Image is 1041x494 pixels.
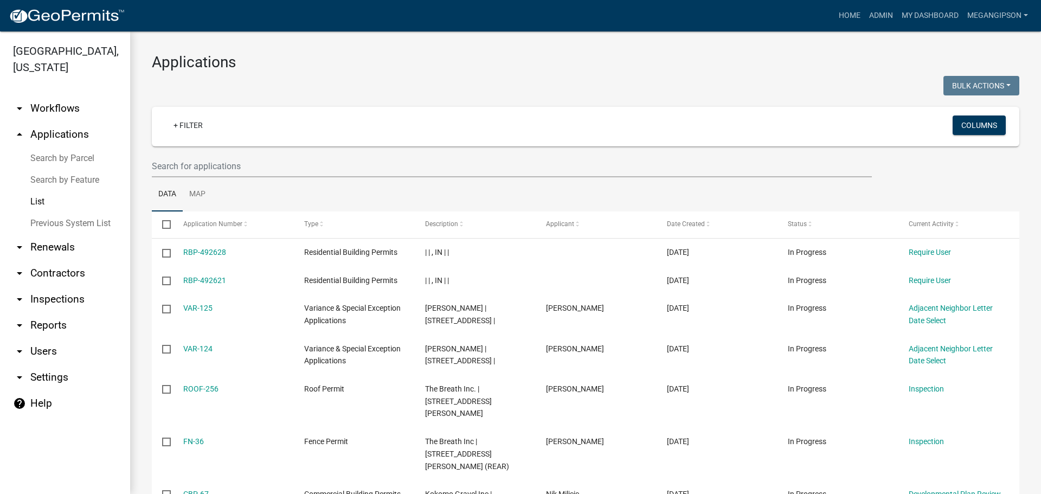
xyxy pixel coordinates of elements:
[909,437,944,446] a: Inspection
[788,437,826,446] span: In Progress
[152,211,172,238] datatable-header-cell: Select
[152,155,872,177] input: Search for applications
[788,304,826,312] span: In Progress
[304,276,397,285] span: Residential Building Permits
[834,5,865,26] a: Home
[183,384,219,393] a: ROOF-256
[13,241,26,254] i: arrow_drop_down
[788,220,807,228] span: Status
[667,276,689,285] span: 10/14/2025
[788,384,826,393] span: In Progress
[546,220,574,228] span: Applicant
[943,76,1019,95] button: Bulk Actions
[183,248,226,256] a: RBP-492628
[152,53,1019,72] h3: Applications
[13,293,26,306] i: arrow_drop_down
[13,371,26,384] i: arrow_drop_down
[667,220,705,228] span: Date Created
[293,211,414,238] datatable-header-cell: Type
[415,211,536,238] datatable-header-cell: Description
[183,220,242,228] span: Application Number
[546,304,604,312] span: Lane Blackwell
[425,344,495,365] span: Blackwell, Lane | 184 E 400 N Peru, IN 46970 |
[13,345,26,358] i: arrow_drop_down
[13,128,26,141] i: arrow_drop_up
[425,384,492,418] span: The Breath Inc. | 105 N MCKEE STREET
[898,211,1019,238] datatable-header-cell: Current Activity
[667,304,689,312] span: 10/14/2025
[13,397,26,410] i: help
[425,276,449,285] span: | | , IN | |
[165,116,211,135] a: + Filter
[909,220,954,228] span: Current Activity
[897,5,963,26] a: My Dashboard
[425,248,449,256] span: | | , IN | |
[304,304,401,325] span: Variance & Special Exception Applications
[909,248,951,256] a: Require User
[667,344,689,353] span: 10/14/2025
[909,276,951,285] a: Require User
[13,319,26,332] i: arrow_drop_down
[657,211,777,238] datatable-header-cell: Date Created
[304,437,348,446] span: Fence Permit
[909,384,944,393] a: Inspection
[546,437,604,446] span: Pama Poe
[425,437,509,471] span: The Breath Inc | 105 N MCKEE STREET (REAR)
[13,102,26,115] i: arrow_drop_down
[183,344,213,353] a: VAR-124
[304,248,397,256] span: Residential Building Permits
[546,384,604,393] span: Pama Poe
[183,276,226,285] a: RBP-492621
[953,116,1006,135] button: Columns
[172,211,293,238] datatable-header-cell: Application Number
[304,220,318,228] span: Type
[183,437,204,446] a: FN-36
[304,384,344,393] span: Roof Permit
[788,344,826,353] span: In Progress
[667,437,689,446] span: 10/14/2025
[909,304,993,325] a: Adjacent Neighbor Letter Date Select
[963,5,1032,26] a: megangipson
[425,220,458,228] span: Description
[777,211,898,238] datatable-header-cell: Status
[546,344,604,353] span: Lane Blackwell
[788,248,826,256] span: In Progress
[183,177,212,212] a: Map
[183,304,213,312] a: VAR-125
[865,5,897,26] a: Admin
[425,304,495,325] span: Blackwell, Lane | 184 E 400 N Peru, IN 46970 |
[909,344,993,365] a: Adjacent Neighbor Letter Date Select
[152,177,183,212] a: Data
[13,267,26,280] i: arrow_drop_down
[304,344,401,365] span: Variance & Special Exception Applications
[667,248,689,256] span: 10/14/2025
[536,211,657,238] datatable-header-cell: Applicant
[667,384,689,393] span: 10/14/2025
[788,276,826,285] span: In Progress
